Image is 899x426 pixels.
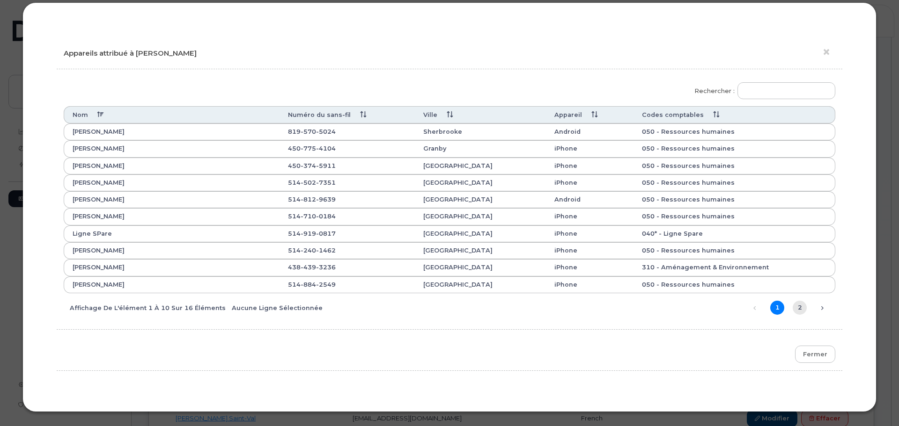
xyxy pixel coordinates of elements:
th: iPhone [546,242,634,259]
span: 3236 [316,264,336,271]
th: [GEOGRAPHIC_DATA] [415,225,546,242]
th: iPhone [546,259,634,276]
th: [PERSON_NAME] [64,158,280,174]
th: iPhone [546,225,634,242]
span: 514 [288,281,336,288]
th: 050 - Ressources humaines [634,140,835,157]
th: 050 - Ressources humaines [634,191,835,208]
th: Appareil : activer pour trier la colonne par ordre croissant [546,106,634,123]
span: 240 [301,247,316,254]
th: [GEOGRAPHIC_DATA] [415,191,546,208]
th: [GEOGRAPHIC_DATA] [415,174,546,191]
span: 570 [301,128,316,135]
th: iPhone [546,174,634,191]
th: Numéro du sans-fil : activer pour trier la colonne par ordre croissant [280,106,415,123]
span: 819 [288,128,336,135]
th: Android [546,123,634,140]
a: 1 [770,301,784,315]
a: Suivant [815,301,829,315]
span: 450 [288,162,336,169]
th: [GEOGRAPHIC_DATA] [415,259,546,276]
span: 502 [301,179,316,186]
span: 514 [288,179,336,186]
label: Rechercher : [688,76,835,102]
span: 514 [288,247,336,254]
th: [GEOGRAPHIC_DATA] [415,242,546,259]
th: 050 - Ressources humaines [634,174,835,191]
span: 812 [301,196,316,203]
th: [GEOGRAPHIC_DATA] [415,208,546,225]
span: 374 [301,162,316,169]
th: 050 - Ressources humaines [634,276,835,293]
span: 2549 [316,281,336,288]
th: 050 - Ressources humaines [634,158,835,174]
span: 5024 [316,128,336,135]
span: 9639 [316,196,336,203]
span: 919 [301,230,316,237]
span: 710 [301,213,316,220]
span: 438 [288,264,336,271]
th: Nom : activer pour trier la colonne par ordre décroissant [64,106,280,123]
th: iPhone [546,158,634,174]
th: 040* - Ligne Spare [634,225,835,242]
th: [PERSON_NAME] [64,276,280,293]
th: [PERSON_NAME] [64,174,280,191]
span: 884 [301,281,316,288]
th: [PERSON_NAME] [64,259,280,276]
span: 514 [288,196,336,203]
th: [PERSON_NAME] [64,208,280,225]
button: × [822,45,835,59]
span: 450 [288,145,336,152]
span: 7351 [316,179,336,186]
th: [PERSON_NAME] [64,242,280,259]
div: Affichage de l'élément 1 à 10 sur 16 éléments [64,299,328,315]
span: 4104 [316,145,336,152]
th: 310 - Aménagement & Environnement [634,259,835,276]
th: Ville : activer pour trier la colonne par ordre croissant [415,106,546,123]
th: [GEOGRAPHIC_DATA] [415,158,546,174]
th: Sherbrooke [415,123,546,140]
th: [PERSON_NAME] [64,191,280,208]
th: Android [546,191,634,208]
th: iPhone [546,208,634,225]
th: 050 - Ressources humaines [634,123,835,140]
span: 1462 [316,247,336,254]
span: 514 [288,230,336,237]
span: 439 [301,264,316,271]
th: iPhone [546,140,634,157]
h4: Appareils attribué à [PERSON_NAME] [64,50,835,58]
a: Précédent [748,301,762,315]
th: Granby [415,140,546,157]
span: 775 [301,145,316,152]
th: [GEOGRAPHIC_DATA] [415,276,546,293]
span: 0817 [316,230,336,237]
th: Codes comptables : activer pour trier la colonne par ordre croissant [634,106,835,123]
th: 050 - Ressources humaines [634,208,835,225]
th: iPhone [546,276,634,293]
a: 2 [793,301,807,315]
span: 5911 [316,162,336,169]
span: 0184 [316,213,336,220]
span: Aucune ligne sélectionnée [232,304,323,311]
button: Fermer [795,346,835,363]
th: [PERSON_NAME] [64,123,280,140]
th: 050 - Ressources humaines [634,242,835,259]
th: Ligne SPare [64,225,280,242]
th: [PERSON_NAME] [64,140,280,157]
span: 514 [288,213,336,220]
